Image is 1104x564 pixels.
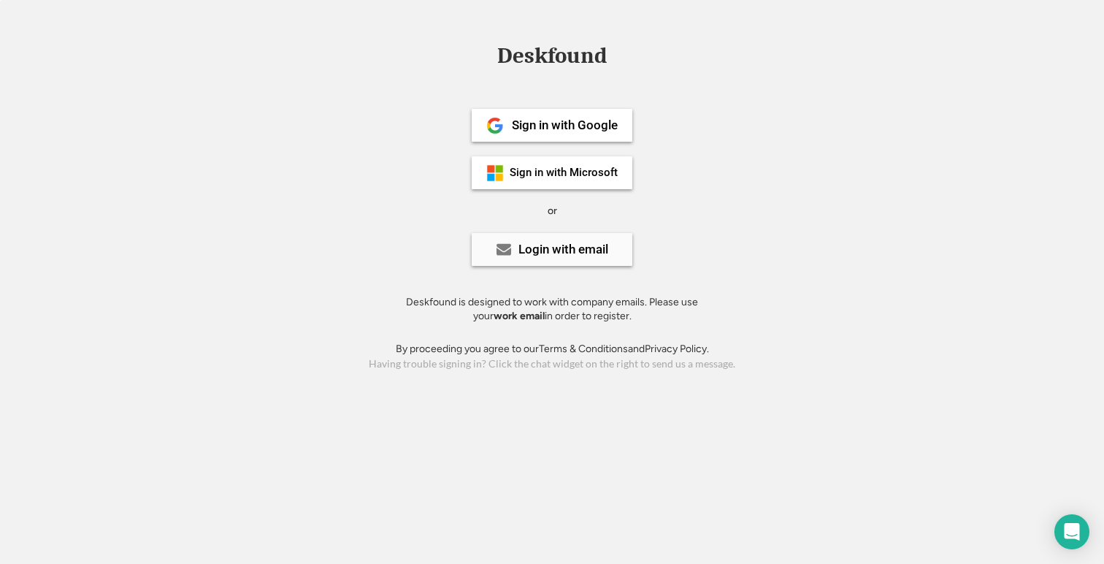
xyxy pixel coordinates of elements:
[486,164,504,182] img: ms-symbollockup_mssymbol_19.png
[518,243,608,256] div: Login with email
[510,167,618,178] div: Sign in with Microsoft
[1054,514,1089,549] div: Open Intercom Messenger
[512,119,618,132] div: Sign in with Google
[396,342,709,357] div: By proceeding you agree to our and
[490,45,614,67] div: Deskfound
[494,310,545,322] strong: work email
[548,204,557,218] div: or
[645,343,709,355] a: Privacy Policy.
[388,295,716,324] div: Deskfound is designed to work with company emails. Please use your in order to register.
[486,117,504,134] img: 1024px-Google__G__Logo.svg.png
[539,343,628,355] a: Terms & Conditions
